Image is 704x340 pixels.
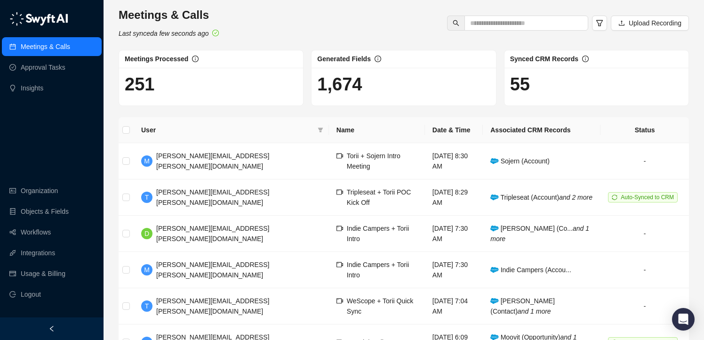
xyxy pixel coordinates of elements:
[21,58,65,77] a: Approval Tasks
[596,19,603,27] span: filter
[425,288,483,324] td: [DATE] 7:04 AM
[600,143,689,179] td: -
[490,225,589,243] span: [PERSON_NAME] (Co...
[510,55,578,63] span: Synced CRM Records
[600,117,689,143] th: Status
[144,228,149,239] span: D
[212,30,219,36] span: check-circle
[21,202,69,221] a: Objects & Fields
[336,189,343,195] span: video-camera
[425,143,483,179] td: [DATE] 8:30 AM
[559,194,592,201] i: and 2 more
[156,225,269,243] span: [PERSON_NAME][EMAIL_ADDRESS][PERSON_NAME][DOMAIN_NAME]
[125,73,297,95] h1: 251
[144,265,150,275] span: M
[518,308,551,315] i: and 1 more
[425,252,483,288] td: [DATE] 7:30 AM
[21,37,70,56] a: Meetings & Calls
[425,179,483,216] td: [DATE] 8:29 AM
[490,194,592,201] span: Tripleseat (Account)
[347,297,414,315] span: WeScope + Torii Quick Sync
[316,123,325,137] span: filter
[490,266,571,274] span: Indie Campers (Accou...
[317,55,371,63] span: Generated Fields
[347,152,400,170] span: Torii + Sojern Intro Meeting
[347,261,409,279] span: Indie Campers + Torii Intro
[600,252,689,288] td: -
[9,291,16,298] span: logout
[336,298,343,304] span: video-camera
[48,325,55,332] span: left
[672,308,695,331] div: Open Intercom Messenger
[21,285,41,304] span: Logout
[425,117,483,143] th: Date & Time
[483,117,600,143] th: Associated CRM Records
[375,56,381,62] span: info-circle
[21,264,65,283] a: Usage & Billing
[336,225,343,232] span: video-camera
[612,194,617,200] span: sync
[141,125,314,135] span: User
[336,153,343,159] span: video-camera
[156,297,269,315] span: [PERSON_NAME][EMAIL_ADDRESS][PERSON_NAME][DOMAIN_NAME]
[119,30,208,37] i: Last synced a few seconds ago
[600,216,689,252] td: -
[9,12,68,26] img: logo-05li4sbe.png
[192,56,199,62] span: info-circle
[21,243,55,262] a: Integrations
[119,8,219,23] h3: Meetings & Calls
[156,188,269,206] span: [PERSON_NAME][EMAIL_ADDRESS][PERSON_NAME][DOMAIN_NAME]
[21,79,43,97] a: Insights
[336,261,343,268] span: video-camera
[145,301,149,311] span: T
[629,18,681,28] span: Upload Recording
[425,216,483,252] td: [DATE] 7:30 AM
[21,181,58,200] a: Organization
[156,261,269,279] span: [PERSON_NAME][EMAIL_ADDRESS][PERSON_NAME][DOMAIN_NAME]
[600,288,689,324] td: -
[510,73,683,95] h1: 55
[125,55,188,63] span: Meetings Processed
[618,20,625,26] span: upload
[490,225,589,243] i: and 1 more
[317,73,490,95] h1: 1,674
[490,157,550,165] span: Sojern (Account)
[490,297,555,315] span: [PERSON_NAME] (Contact)
[453,20,459,26] span: search
[144,156,150,166] span: M
[582,56,589,62] span: info-circle
[621,194,674,201] span: Auto-Synced to CRM
[21,223,51,242] a: Workflows
[329,117,425,143] th: Name
[156,152,269,170] span: [PERSON_NAME][EMAIL_ADDRESS][PERSON_NAME][DOMAIN_NAME]
[347,225,409,243] span: Indie Campers + Torii Intro
[347,188,411,206] span: Tripleseat + Torii POC Kick Off
[145,192,149,202] span: T
[318,127,323,133] span: filter
[611,16,689,31] button: Upload Recording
